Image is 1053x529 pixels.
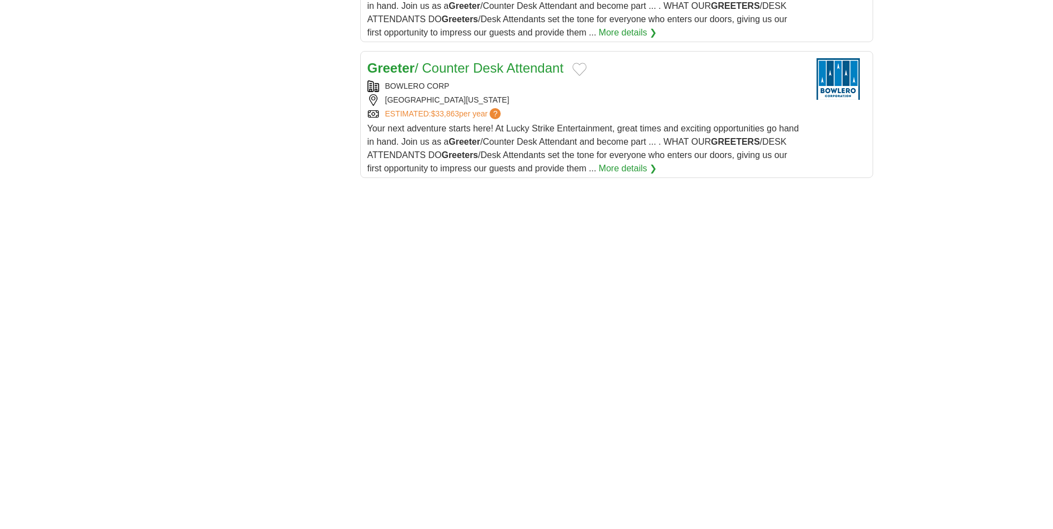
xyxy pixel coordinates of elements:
a: BOWLERO CORP [385,82,450,90]
span: Your next adventure starts here! At Lucky Strike Entertainment, great times and exciting opportun... [367,124,799,173]
button: Add to favorite jobs [572,63,587,76]
strong: Greeters [441,150,478,160]
a: Greeter/ Counter Desk Attendant [367,60,564,75]
span: ? [490,108,501,119]
a: ESTIMATED:$33,863per year? [385,108,503,120]
strong: Greeter [367,60,415,75]
strong: Greeters [441,14,478,24]
a: More details ❯ [599,162,657,175]
div: [GEOGRAPHIC_DATA][US_STATE] [367,94,802,106]
img: Bowlero Corp logo [810,58,866,100]
strong: GREETERS [711,1,760,11]
a: More details ❯ [599,26,657,39]
strong: Greeter [449,1,480,11]
span: $33,863 [431,109,459,118]
strong: GREETERS [711,137,760,146]
strong: Greeter [449,137,480,146]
